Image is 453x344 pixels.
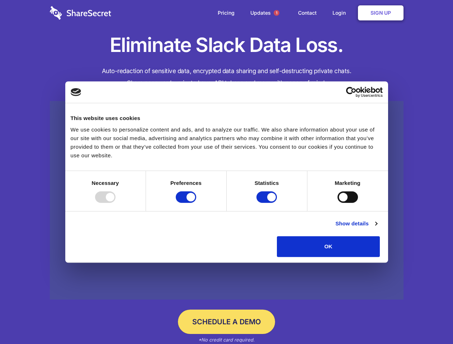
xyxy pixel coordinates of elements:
a: Contact [291,2,324,24]
em: *No credit card required. [198,337,255,343]
div: This website uses cookies [71,114,383,123]
img: logo [71,88,81,96]
a: Usercentrics Cookiebot - opens in a new window [320,87,383,97]
button: OK [277,236,380,257]
a: Schedule a Demo [178,310,275,334]
a: Pricing [211,2,242,24]
h4: Auto-redaction of sensitive data, encrypted data sharing and self-destructing private chats. Shar... [50,65,404,89]
a: Show details [335,219,377,228]
strong: Statistics [255,180,279,186]
div: We use cookies to personalize content and ads, and to analyze our traffic. We also share informat... [71,125,383,160]
a: Login [325,2,357,24]
a: Sign Up [358,5,404,20]
img: logo-wordmark-white-trans-d4663122ce5f474addd5e946df7df03e33cb6a1c49d2221995e7729f52c070b2.svg [50,6,111,20]
strong: Necessary [92,180,119,186]
h1: Eliminate Slack Data Loss. [50,32,404,58]
span: 1 [274,10,279,16]
a: Wistia video thumbnail [50,101,404,300]
strong: Preferences [170,180,202,186]
strong: Marketing [335,180,360,186]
